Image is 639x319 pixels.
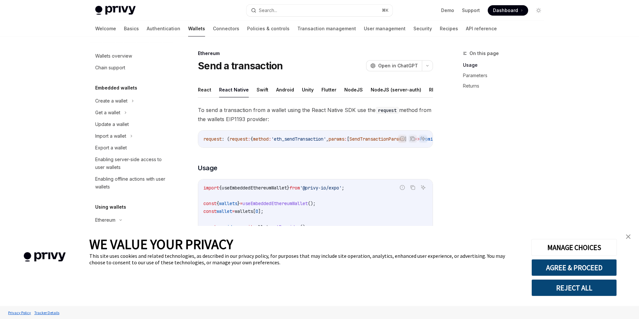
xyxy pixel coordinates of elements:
span: 'eth_sendTransaction' [271,136,326,142]
button: Ethereum [90,214,173,226]
a: Wallets overview [90,50,173,62]
button: REJECT ALL [531,279,617,296]
h5: Embedded wallets [95,84,137,92]
span: Promise [420,136,438,142]
button: Toggle dark mode [533,5,544,16]
span: request [203,136,222,142]
span: 0 [256,208,258,214]
div: Update a wallet [95,120,129,128]
span: (); [300,224,308,230]
span: : [344,136,347,142]
button: Android [276,82,294,97]
span: from [290,185,300,191]
span: const [203,224,216,230]
div: Create a wallet [95,97,127,105]
span: { [250,136,253,142]
button: Unity [302,82,314,97]
div: Ethereum [95,216,115,224]
button: NodeJS [344,82,363,97]
div: Wallets overview [95,52,132,60]
span: import [203,185,219,191]
button: Copy the contents from the code block [409,183,417,192]
a: Demo [441,7,454,14]
a: Update a wallet [90,118,173,130]
a: Authentication [147,21,180,36]
a: Welcome [95,21,116,36]
button: Flutter [321,82,336,97]
button: MANAGE CHOICES [531,239,617,256]
span: : ( [222,136,230,142]
div: Import a wallet [95,132,126,140]
span: To send a transaction from a wallet using the React Native SDK use the method from the wallets EI... [198,105,433,124]
a: Returns [463,81,549,91]
a: Wallets [188,21,205,36]
a: Policies & controls [247,21,290,36]
button: React Native [219,82,249,97]
span: [ [253,208,256,214]
span: await [240,224,253,230]
span: } [287,185,290,191]
span: wallet [216,208,232,214]
span: . [269,224,271,230]
span: ]; [258,208,263,214]
button: AGREE & PROCEED [531,259,617,276]
button: Swift [257,82,268,97]
div: This site uses cookies and related technologies, as described in our privacy policy, for purposes... [89,253,522,266]
a: Usage [463,60,549,70]
span: method [253,136,269,142]
button: REST API [429,82,450,97]
span: : [248,136,250,142]
a: Export a wallet [90,142,173,154]
div: Export a wallet [95,144,127,152]
h5: Using wallets [95,203,126,211]
span: Open in ChatGPT [378,62,418,69]
a: Support [462,7,480,14]
a: Tracker Details [33,307,61,318]
a: Basics [124,21,139,36]
span: request [230,136,248,142]
span: ; [342,185,344,191]
span: = [232,208,235,214]
span: Usage [198,163,217,173]
span: On this page [469,49,499,57]
span: useEmbeddedEthereumWallet [243,201,308,206]
button: NodeJS (server-auth) [371,82,421,97]
a: Security [413,21,432,36]
span: getProvider [271,224,300,230]
span: Dashboard [493,7,518,14]
code: request [376,107,399,114]
span: : [269,136,271,142]
button: Ask AI [419,183,427,192]
span: = [240,201,243,206]
button: Get a wallet [90,107,173,118]
span: , [326,136,329,142]
span: ⌘ K [382,8,389,13]
button: Import a wallet [90,130,173,142]
a: Connectors [213,21,239,36]
span: } [237,201,240,206]
a: API reference [466,21,497,36]
span: '@privy-io/expo' [300,185,342,191]
span: const [203,208,216,214]
span: params [329,136,344,142]
a: Dashboard [488,5,528,16]
a: User management [364,21,406,36]
button: React [198,82,211,97]
span: WE VALUE YOUR PRIVACY [89,236,233,253]
a: Parameters [463,70,549,81]
h1: Send a transaction [198,60,283,72]
div: Get a wallet [95,109,120,117]
button: Report incorrect code [398,183,407,192]
a: Transaction management [297,21,356,36]
img: close banner [626,234,631,239]
a: Chain support [90,62,173,74]
div: Enabling offline actions with user wallets [95,175,170,191]
span: { [216,201,219,206]
div: Search... [259,7,277,14]
span: wallets [219,201,237,206]
span: useEmbeddedEthereumWallet [222,185,287,191]
img: company logo [10,243,80,271]
span: { [219,185,222,191]
button: Ask AI [419,134,427,143]
div: Ethereum [198,50,433,57]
